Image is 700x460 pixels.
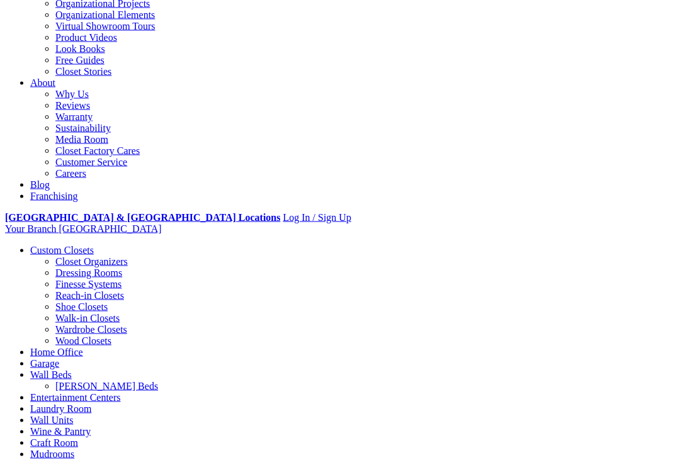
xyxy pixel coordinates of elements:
a: Your Branch [GEOGRAPHIC_DATA] [5,223,162,234]
a: Garage [30,358,59,369]
a: Wood Closets [55,335,111,346]
a: Customer Service [55,157,127,167]
span: [GEOGRAPHIC_DATA] [59,223,161,234]
a: Careers [55,168,86,179]
a: Wall Units [30,415,73,425]
a: Organizational Elements [55,9,155,20]
span: Your Branch [5,223,56,234]
a: Franchising [30,191,78,201]
a: Warranty [55,111,93,122]
a: Why Us [55,89,89,99]
a: Wine & Pantry [30,426,91,437]
a: Custom Closets [30,245,94,255]
a: [PERSON_NAME] Beds [55,381,158,391]
a: Shoe Closets [55,301,108,312]
a: Wall Beds [30,369,72,380]
a: Mudrooms [30,449,74,459]
a: Walk-in Closets [55,313,120,323]
a: Look Books [55,43,105,54]
a: Media Room [55,134,108,145]
a: Reach-in Closets [55,290,124,301]
a: Entertainment Centers [30,392,121,403]
a: Dressing Rooms [55,267,122,278]
a: Log In / Sign Up [283,212,351,223]
a: Sustainability [55,123,111,133]
a: [GEOGRAPHIC_DATA] & [GEOGRAPHIC_DATA] Locations [5,212,280,223]
a: Wardrobe Closets [55,324,127,335]
a: Free Guides [55,55,104,65]
a: Laundry Room [30,403,91,414]
a: Finesse Systems [55,279,121,289]
a: About [30,77,55,88]
a: Closet Stories [55,66,111,77]
a: Home Office [30,347,83,357]
a: Closet Organizers [55,256,128,267]
a: Product Videos [55,32,117,43]
a: Virtual Showroom Tours [55,21,155,31]
a: Reviews [55,100,90,111]
a: Craft Room [30,437,78,448]
a: Closet Factory Cares [55,145,140,156]
a: Blog [30,179,50,190]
